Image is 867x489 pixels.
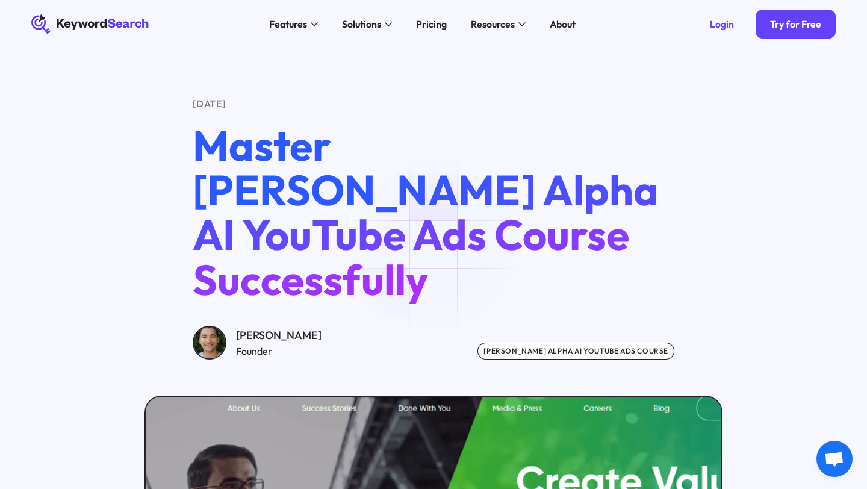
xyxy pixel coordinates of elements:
[550,17,576,31] div: About
[816,441,853,477] div: Açık sohbet
[416,17,447,31] div: Pricing
[756,10,836,39] a: Try for Free
[710,18,734,30] div: Login
[269,17,307,31] div: Features
[770,18,821,30] div: Try for Free
[193,119,659,306] span: Master [PERSON_NAME] Alpha AI YouTube Ads Course Successfully
[236,327,322,344] div: [PERSON_NAME]
[409,14,454,34] a: Pricing
[542,14,583,34] a: About
[236,344,322,358] div: Founder
[193,96,674,111] div: [DATE]
[695,10,748,39] a: Login
[477,343,674,360] div: [PERSON_NAME] alpha ai youtube ads course
[471,17,515,31] div: Resources
[342,17,381,31] div: Solutions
